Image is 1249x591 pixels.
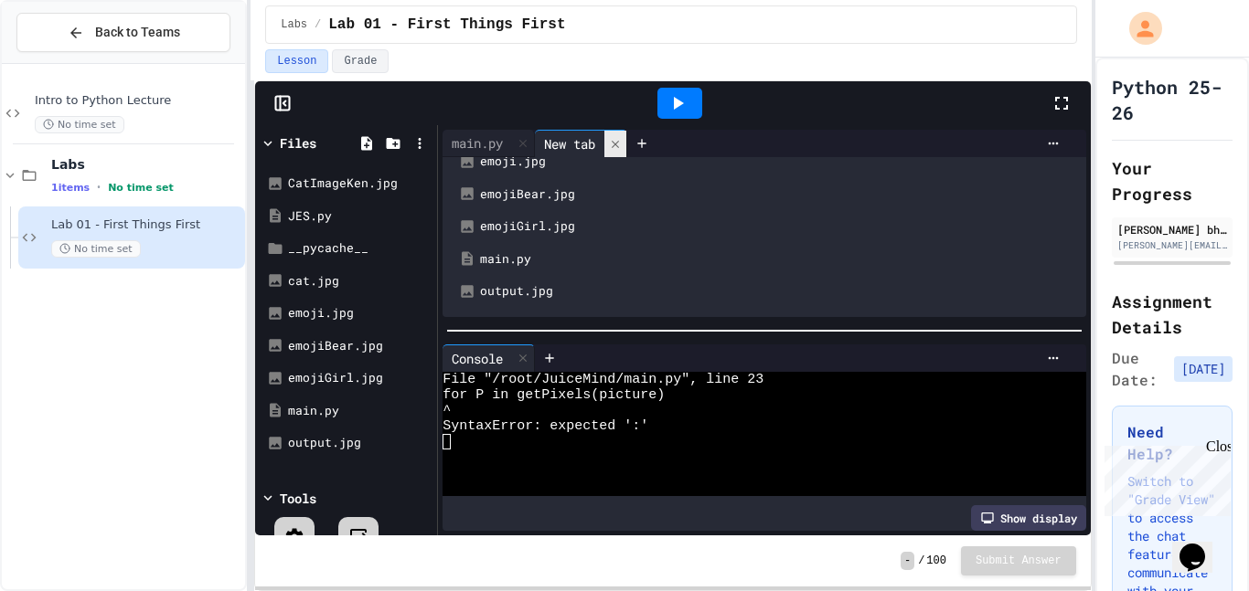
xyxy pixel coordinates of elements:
span: / [918,554,924,568]
span: • [97,180,101,195]
h1: Python 25-26 [1112,74,1233,125]
div: [PERSON_NAME] bhupanapdu sunkesula [1117,221,1227,237]
div: main.py [443,133,512,153]
button: Lesson [265,49,328,73]
div: JES.py [288,207,431,226]
div: Files [280,133,316,153]
span: Lab 01 - First Things First [51,217,241,233]
span: Back to Teams [95,23,180,42]
span: for P in getPixels(picture) [443,387,665,403]
span: Submit Answer [976,554,1062,568]
div: emojiBear.jpg [480,185,1074,204]
div: output.jpg [480,282,1074,301]
span: Lab 01 - First Things First [328,14,565,36]
span: [DATE] [1174,356,1233,382]
div: emoji.jpg [480,153,1074,171]
span: 1 items [51,182,90,194]
span: SyntaxError: expected ':' [443,418,648,434]
div: Console [443,344,535,372]
div: emojiGirl.jpg [480,217,1074,236]
span: Labs [51,156,241,173]
span: File "/root/JuiceMind/main.py", line 23 [443,372,763,387]
span: No time set [108,182,174,194]
button: Back to Teams [16,13,230,52]
iframe: chat widget [1172,518,1231,573]
div: cat.jpg [288,272,431,290]
div: [PERSON_NAME][EMAIL_ADDRESS][DOMAIN_NAME] [1117,238,1227,252]
span: ^ [443,403,451,418]
div: main.py [443,130,535,157]
iframe: chat widget [1097,438,1231,516]
span: Intro to Python Lecture [35,93,241,109]
div: New tab [535,134,604,153]
span: No time set [51,240,141,258]
div: CatImageKen.jpg [288,174,431,193]
div: __pycache__ [288,239,431,258]
span: No time set [35,116,124,133]
button: Submit Answer [961,546,1076,575]
div: New tab [535,130,627,157]
span: 100 [926,554,946,568]
div: main.py [480,250,1074,269]
div: My Account [1110,7,1167,49]
div: main.py [288,402,431,420]
span: Labs [281,17,307,32]
div: Console [443,349,512,368]
span: - [901,552,914,570]
span: / [315,17,321,32]
h3: Need Help? [1127,421,1217,465]
span: Due Date: [1112,347,1167,391]
div: emoji.jpg [288,304,431,322]
div: output.jpg [288,434,431,452]
div: Show display [971,505,1086,531]
h2: Assignment Details [1112,289,1233,340]
div: Chat with us now!Close [7,7,126,116]
h2: Your Progress [1112,155,1233,206]
div: emojiGirl.jpg [288,369,431,387]
button: Grade [332,49,389,73]
div: Tools [280,489,316,508]
div: emojiBear.jpg [288,337,431,355]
